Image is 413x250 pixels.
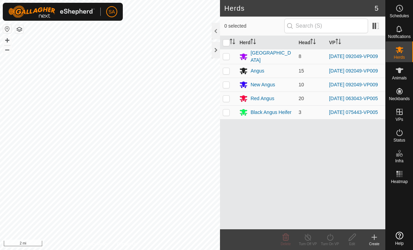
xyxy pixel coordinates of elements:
[395,159,403,163] span: Infra
[392,76,407,80] span: Animals
[3,36,11,45] button: +
[388,35,411,39] span: Notifications
[230,40,235,45] p-sorticon: Activate to sort
[8,6,95,18] img: Gallagher Logo
[109,8,115,16] span: SA
[341,241,363,247] div: Edit
[299,82,304,87] span: 10
[375,3,378,13] span: 5
[284,19,368,33] input: Search (S)
[394,55,405,59] span: Herds
[329,109,378,115] a: [DATE] 075443-VP005
[224,4,374,12] h2: Herds
[389,14,409,18] span: Schedules
[299,54,301,59] span: 8
[299,68,304,74] span: 15
[250,49,293,64] div: [GEOGRAPHIC_DATA]
[224,22,284,30] span: 0 selected
[83,241,109,247] a: Privacy Policy
[329,82,378,87] a: [DATE] 092049-VP009
[3,45,11,54] button: –
[329,68,378,74] a: [DATE] 092049-VP009
[310,40,316,45] p-sorticon: Activate to sort
[15,25,24,33] button: Map Layers
[329,54,378,59] a: [DATE] 092049-VP009
[336,40,341,45] p-sorticon: Activate to sort
[395,241,404,246] span: Help
[250,95,274,102] div: Red Angus
[237,36,296,49] th: Herd
[299,109,301,115] span: 3
[393,138,405,142] span: Status
[250,109,291,116] div: Black Angus Heifer
[395,117,403,122] span: VPs
[297,241,319,247] div: Turn Off VP
[250,40,256,45] p-sorticon: Activate to sort
[296,36,326,49] th: Head
[3,25,11,33] button: Reset Map
[250,67,264,75] div: Angus
[329,96,378,101] a: [DATE] 063043-VP005
[117,241,137,247] a: Contact Us
[363,241,385,247] div: Create
[389,97,410,101] span: Neckbands
[326,36,385,49] th: VP
[386,229,413,248] a: Help
[299,96,304,101] span: 20
[319,241,341,247] div: Turn On VP
[281,242,291,246] span: Delete
[391,180,408,184] span: Heatmap
[250,81,275,88] div: New Angus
